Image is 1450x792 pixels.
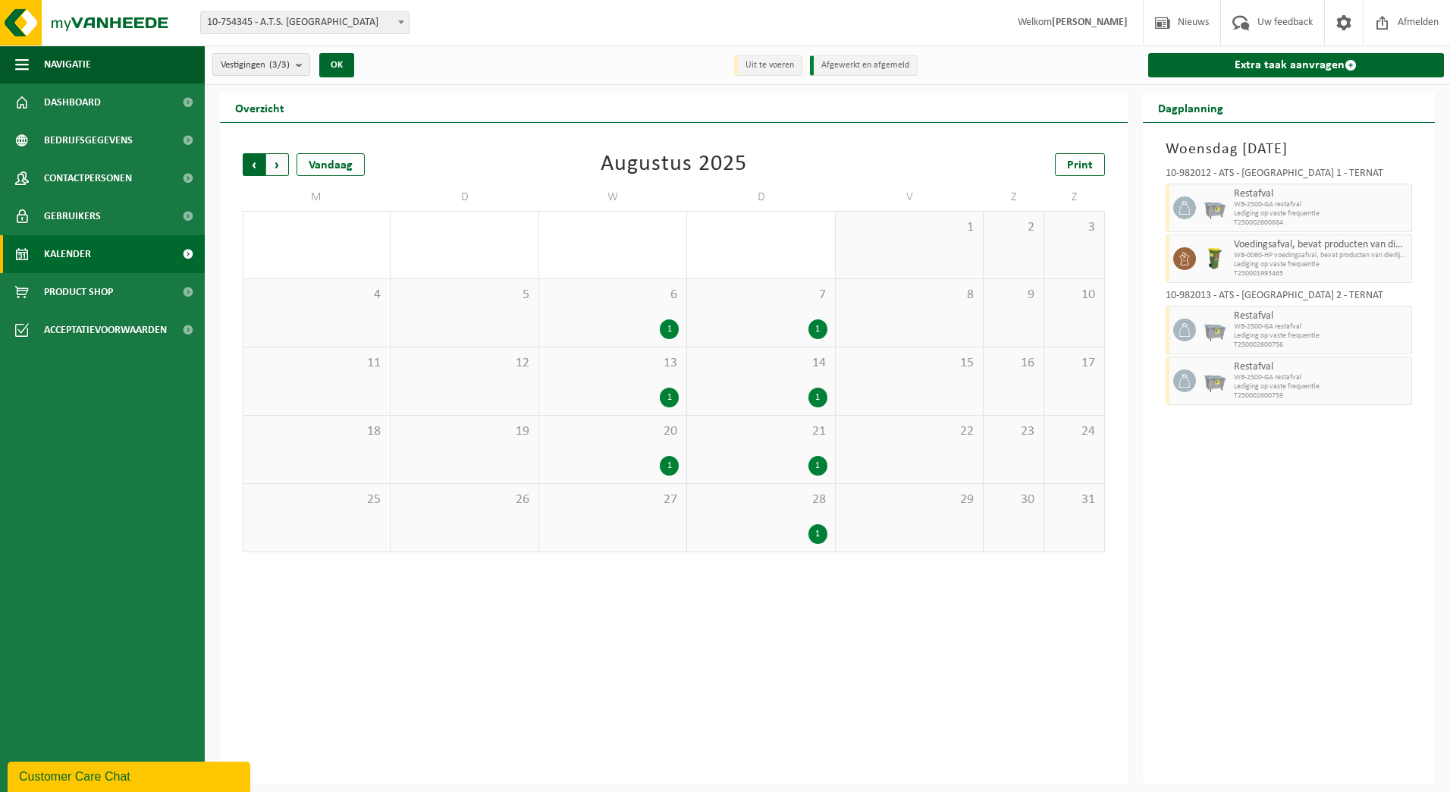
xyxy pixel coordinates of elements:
div: 1 [660,456,679,476]
span: Restafval [1234,361,1408,373]
span: T250001993465 [1234,269,1408,278]
span: Product Shop [44,273,113,311]
img: WB-2500-GAL-GY-04 [1204,369,1226,392]
span: WB-0060-HP voedingsafval, bevat producten van dierlijke oors [1234,251,1408,260]
a: Print [1055,153,1105,176]
h3: Woensdag [DATE] [1166,138,1413,161]
td: Z [1044,184,1105,211]
span: Lediging op vaste frequentie [1234,382,1408,391]
span: 28 [695,492,827,508]
span: 22 [843,423,975,440]
span: 29 [843,492,975,508]
span: Navigatie [44,46,91,83]
span: 10-754345 - A.T.S. BRUSSEL - MERELBEKE [200,11,410,34]
span: 18 [251,423,382,440]
span: 6 [547,287,679,303]
span: 21 [695,423,827,440]
div: 1 [808,388,827,407]
span: Kalender [44,235,91,273]
span: 16 [991,355,1036,372]
span: Restafval [1234,310,1408,322]
div: Augustus 2025 [601,153,747,176]
span: Lediging op vaste frequentie [1234,260,1408,269]
span: T250002600684 [1234,218,1408,228]
div: 10-982013 - ATS - [GEOGRAPHIC_DATA] 2 - TERNAT [1166,291,1413,306]
span: 26 [398,492,530,508]
div: 1 [808,456,827,476]
span: 10-754345 - A.T.S. BRUSSEL - MERELBEKE [201,12,409,33]
span: 5 [398,287,530,303]
span: Lediging op vaste frequentie [1234,332,1408,341]
span: Volgende [266,153,289,176]
div: 1 [660,388,679,407]
span: 8 [843,287,975,303]
span: T250002600759 [1234,391,1408,401]
button: Vestigingen(3/3) [212,53,310,76]
strong: [PERSON_NAME] [1052,17,1128,28]
span: 3 [1052,219,1097,236]
div: Vandaag [297,153,365,176]
div: 1 [808,319,827,339]
span: 1 [843,219,975,236]
span: WB-2500-GA restafval [1234,373,1408,382]
span: 4 [251,287,382,303]
span: T250002600756 [1234,341,1408,350]
count: (3/3) [269,60,290,70]
span: 13 [547,355,679,372]
h2: Dagplanning [1143,93,1238,122]
img: WB-2500-GAL-GY-04 [1204,319,1226,341]
span: 30 [991,492,1036,508]
span: Vestigingen [221,54,290,77]
span: Lediging op vaste frequentie [1234,209,1408,218]
div: 1 [808,524,827,544]
a: Extra taak aanvragen [1148,53,1445,77]
li: Afgewerkt en afgemeld [810,55,918,76]
li: Uit te voeren [734,55,802,76]
td: Z [984,184,1044,211]
iframe: chat widget [8,759,253,792]
td: V [836,184,984,211]
span: WB-2500-GA restafval [1234,322,1408,332]
span: 9 [991,287,1036,303]
span: 11 [251,355,382,372]
span: Voedingsafval, bevat producten van dierlijke oorsprong, onverpakt, categorie 3 [1234,239,1408,251]
div: 10-982012 - ATS - [GEOGRAPHIC_DATA] 1 - TERNAT [1166,168,1413,184]
span: Bedrijfsgegevens [44,121,133,159]
span: Vorige [243,153,265,176]
span: 7 [695,287,827,303]
h2: Overzicht [220,93,300,122]
td: D [687,184,835,211]
td: D [391,184,538,211]
div: 1 [660,319,679,339]
span: 10 [1052,287,1097,303]
span: Acceptatievoorwaarden [44,311,167,349]
span: 17 [1052,355,1097,372]
td: W [539,184,687,211]
span: Print [1067,159,1093,171]
img: WB-0060-HPE-GN-50 [1204,247,1226,270]
span: 14 [695,355,827,372]
span: WB-2500-GA restafval [1234,200,1408,209]
span: 31 [1052,492,1097,508]
span: Restafval [1234,188,1408,200]
img: WB-2500-GAL-GY-01 [1204,196,1226,219]
span: 23 [991,423,1036,440]
span: 15 [843,355,975,372]
span: 27 [547,492,679,508]
span: Gebruikers [44,197,101,235]
span: 24 [1052,423,1097,440]
span: 25 [251,492,382,508]
span: 20 [547,423,679,440]
span: 12 [398,355,530,372]
span: Dashboard [44,83,101,121]
button: OK [319,53,354,77]
td: M [243,184,391,211]
span: 2 [991,219,1036,236]
span: Contactpersonen [44,159,132,197]
span: 19 [398,423,530,440]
